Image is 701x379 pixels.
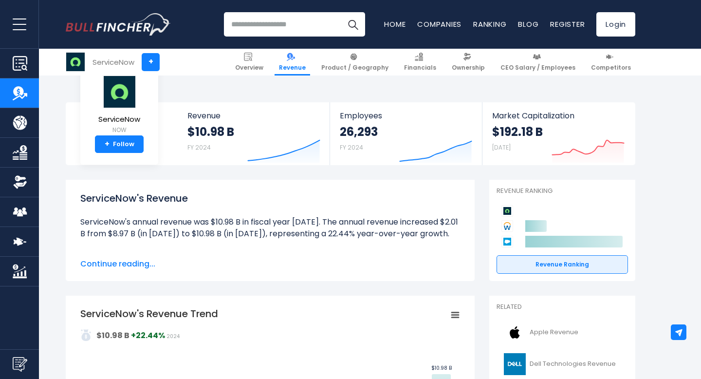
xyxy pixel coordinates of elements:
a: Employees 26,293 FY 2024 [330,102,481,165]
a: Competitors [587,49,635,76]
a: Market Capitalization $192.18 B [DATE] [482,102,634,165]
a: Register [550,19,585,29]
a: Ownership [447,49,489,76]
strong: +22.44% [131,330,165,341]
strong: $192.18 B [492,124,543,139]
tspan: ServiceNow's Revenue Trend [80,307,218,321]
a: Home [384,19,406,29]
span: Ownership [452,64,485,72]
span: Revenue [187,111,320,120]
span: 2024 [166,333,180,340]
img: Salesforce competitors logo [501,236,513,247]
li: ServiceNow's quarterly revenue was $3.22 B in the quarter ending [DATE]. The quarterly revenue in... [80,251,460,286]
a: Financials [400,49,441,76]
p: Related [497,303,628,311]
span: Product / Geography [321,64,388,72]
img: DELL logo [502,353,527,375]
span: ServiceNow [98,115,140,124]
a: Revenue [275,49,310,76]
p: Revenue Ranking [497,187,628,195]
button: Search [341,12,365,37]
a: + [142,53,160,71]
a: Blog [518,19,538,29]
span: Market Capitalization [492,111,625,120]
small: [DATE] [492,143,511,152]
span: Competitors [591,64,631,72]
strong: $10.98 B [96,330,129,341]
a: Overview [231,49,268,76]
strong: + [105,140,110,149]
a: Apple Revenue [497,319,628,346]
a: ServiceNow NOW [98,75,141,136]
a: Companies [417,19,461,29]
div: ServiceNow [92,57,134,68]
a: Dell Technologies Revenue [497,351,628,378]
small: FY 2024 [340,143,363,152]
span: Continue reading... [80,258,460,270]
li: ServiceNow's annual revenue was $10.98 B in fiscal year [DATE]. The annual revenue increased $2.0... [80,216,460,240]
strong: 26,293 [340,124,378,139]
h1: ServiceNow's Revenue [80,191,460,206]
img: NOW logo [102,76,136,108]
img: Bullfincher logo [66,13,171,36]
small: NOW [98,126,140,134]
img: addasd [80,329,92,341]
a: Revenue Ranking [497,255,628,274]
img: AAPL logo [502,322,527,343]
a: +Follow [95,135,144,153]
a: Login [596,12,635,37]
span: CEO Salary / Employees [500,64,575,72]
strong: $10.98 B [187,124,234,139]
span: Employees [340,111,472,120]
img: Ownership [13,175,27,189]
img: Workday competitors logo [501,220,513,232]
text: $10.98 B [431,364,452,372]
span: Revenue [279,64,306,72]
span: Financials [404,64,436,72]
a: Revenue $10.98 B FY 2024 [178,102,330,165]
span: Overview [235,64,263,72]
a: CEO Salary / Employees [496,49,580,76]
a: Ranking [473,19,506,29]
small: FY 2024 [187,143,211,152]
a: Go to homepage [66,13,170,36]
img: ServiceNow competitors logo [501,205,513,217]
a: Product / Geography [317,49,393,76]
img: NOW logo [66,53,85,71]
